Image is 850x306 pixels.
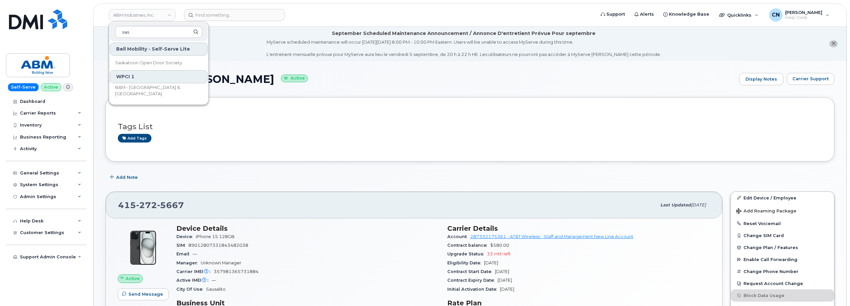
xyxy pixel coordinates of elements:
[281,75,308,82] small: Active
[487,251,511,256] span: 33 mth left
[829,40,838,47] button: close notification
[176,224,439,232] h3: Device Details
[744,257,797,262] span: Enable Call Forwarding
[787,73,834,85] button: Carrier Support
[495,269,509,274] span: [DATE]
[176,243,188,248] span: SIM
[188,243,248,248] span: 89012807331843482038
[115,26,202,38] input: Search
[106,73,736,85] h1: BRYZEIDA [PERSON_NAME]
[115,84,192,97] span: B&M - [GEOGRAPHIC_DATA] & [GEOGRAPHIC_DATA]
[660,202,691,207] span: Last updated
[447,243,490,248] span: Contract balance
[118,288,169,300] button: Send Message
[110,43,208,56] div: Bell Mobility - Self-Serve Lite
[731,241,834,253] button: Change Plan / Features
[118,123,822,131] h3: Tags List
[731,204,834,217] button: Add Roaming Package
[206,287,226,292] span: Sausalito
[201,260,241,265] span: Unknown Manager
[447,278,498,283] span: Contract Expiry Date
[176,269,214,274] span: Carrier IMEI
[447,287,500,292] span: Initial Activation Date
[118,134,151,142] a: Add tags
[332,30,595,37] div: September Scheduled Maintenance Announcement / Annonce D'entretient Prévue Pour septembre
[106,171,143,183] button: Add Note
[157,200,184,210] span: 5667
[176,260,201,265] span: Manager
[128,291,163,297] span: Send Message
[447,269,495,274] span: Contract Start Date
[484,260,498,265] span: [DATE]
[731,229,834,241] button: Change SIM Card
[792,76,829,82] span: Carrier Support
[176,234,196,239] span: Device
[744,245,798,250] span: Change Plan / Features
[490,243,509,248] span: $580.00
[447,224,710,232] h3: Carrier Details
[110,70,208,83] div: WPCI 1
[110,56,208,70] a: Saskatoon Open Door Society
[118,200,184,210] span: 415
[739,73,783,86] a: Display Notes
[731,277,834,289] button: Request Account Change
[136,200,157,210] span: 272
[731,192,834,204] a: Edit Device / Employee
[176,287,206,292] span: City Of Use
[110,84,208,97] a: B&M - [GEOGRAPHIC_DATA] & [GEOGRAPHIC_DATA]
[731,217,834,229] button: Reset Voicemail
[125,275,140,282] span: Active
[691,202,706,207] span: [DATE]
[470,234,633,239] a: 287332175361 - AT&T Wireless - Staff and Management New Line Account
[176,251,193,256] span: Email
[731,253,834,265] button: Enable Call Forwarding
[176,278,212,283] span: Active IMEI
[193,251,197,256] span: —
[116,174,138,180] span: Add Note
[212,278,216,283] span: —
[447,260,484,265] span: Eligibility Date
[500,287,514,292] span: [DATE]
[731,265,834,277] button: Change Phone Number
[196,234,235,239] span: iPhone 15 128GB
[447,234,470,239] span: Account
[267,39,661,58] div: MyServe scheduled maintenance will occur [DATE][DATE] 8:00 PM - 10:00 PM Eastern. Users will be u...
[214,269,259,274] span: 357981365731884
[123,228,163,268] img: iPhone_15_Black.png
[115,60,182,66] span: Saskatoon Open Door Society
[498,278,512,283] span: [DATE]
[736,208,796,215] span: Add Roaming Package
[731,289,834,301] button: Block Data Usage
[447,251,487,256] span: Upgrade Status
